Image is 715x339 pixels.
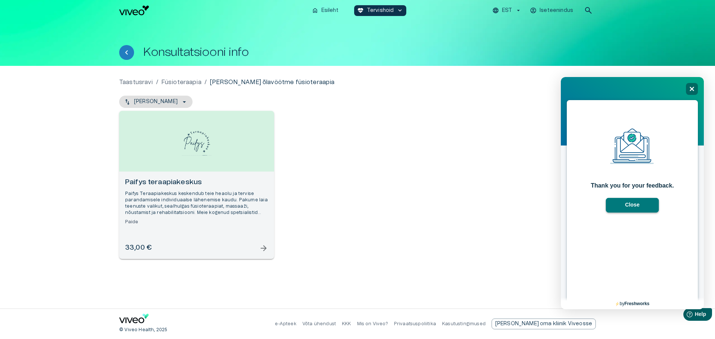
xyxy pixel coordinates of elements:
[529,5,575,16] button: Iseteenindus
[495,320,592,328] p: [PERSON_NAME] oma kliinik Viveosse
[210,78,335,87] p: [PERSON_NAME] õlavöötme füsioteraapia
[125,243,152,253] h6: 33,00 €
[502,7,512,15] p: EST
[492,319,596,329] a: Send email to partnership request to viveo
[119,111,274,259] a: Open selected supplier available booking dates
[397,7,403,14] span: keyboard_arrow_down
[584,6,593,15] span: search
[119,327,167,333] p: © Viveo Health, 2025
[394,322,436,326] a: Privaatsuspoliitika
[309,5,342,16] button: homeEsileht
[302,321,336,327] p: Võta ühendust
[275,322,296,326] a: e-Apteek
[119,6,149,15] img: Viveo logo
[321,7,339,15] p: Esileht
[182,127,212,156] img: Paifys teraapiakeskus logo
[143,46,249,59] h1: Konsultatsiooni info
[492,319,596,329] div: [PERSON_NAME] oma kliinik Viveosse
[357,321,388,327] p: Mis on Viveo?
[581,3,596,18] button: open search modal
[354,5,407,16] button: ecg_heartTervishoidkeyboard_arrow_down
[125,178,268,188] h6: Paifys teraapiakeskus
[134,98,178,106] p: [PERSON_NAME]
[561,77,704,309] iframe: Help widget
[491,5,523,16] button: EST
[259,244,268,253] span: arrow_forward
[342,322,351,326] a: KKK
[119,314,149,326] a: Navigate to home page
[442,322,486,326] a: Kasutustingimused
[125,191,268,216] p: Paifys Teraapiakeskus keskendub teie heaolu ja tervise parandamisele individuaalse lähenemise kau...
[125,219,268,225] h6: Paide
[540,7,573,15] p: Iseteenindus
[119,6,306,15] a: Navigate to homepage
[119,96,193,108] button: [PERSON_NAME]
[367,7,394,15] p: Tervishoid
[204,78,207,87] p: /
[156,78,158,87] p: /
[312,7,318,14] span: home
[119,78,153,87] a: Taastusravi
[657,305,715,326] iframe: Help widget launcher
[357,7,364,14] span: ecg_heart
[161,78,201,87] a: Füsioteraapia
[119,45,134,60] button: Tagasi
